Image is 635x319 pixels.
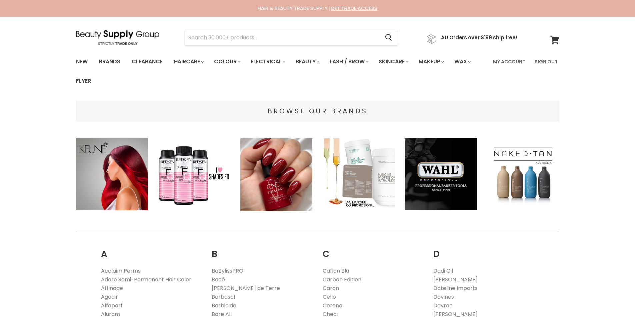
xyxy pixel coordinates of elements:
[212,310,232,318] a: Bare All
[101,302,123,309] a: Alfaparf
[323,293,336,301] a: Cello
[209,55,244,69] a: Colour
[185,30,380,45] input: Search
[71,52,489,91] ul: Main menu
[331,5,377,12] a: GET TRADE ACCESS
[212,239,313,261] h2: B
[433,310,478,318] a: [PERSON_NAME]
[323,267,349,275] a: Caflon Blu
[185,30,398,46] form: Product
[212,293,235,301] a: Barbasol
[489,55,529,69] a: My Account
[101,267,141,275] a: Acclaim Perms
[76,107,559,115] h4: BROWSE OUR BRANDS
[101,310,120,318] a: Aluram
[433,293,454,301] a: Davines
[325,55,372,69] a: Lash / Brow
[68,5,568,12] div: HAIR & BEAUTY TRADE SUPPLY |
[323,310,338,318] a: Checi
[101,239,202,261] h2: A
[291,55,323,69] a: Beauty
[246,55,289,69] a: Electrical
[212,267,243,275] a: BaBylissPRO
[380,30,398,45] button: Search
[101,284,123,292] a: Affinage
[414,55,448,69] a: Makeup
[433,302,453,309] a: Davroe
[323,239,424,261] h2: C
[169,55,208,69] a: Haircare
[449,55,475,69] a: Wax
[323,284,339,292] a: Caron
[71,74,96,88] a: Flyer
[433,276,478,283] a: [PERSON_NAME]
[433,284,478,292] a: Dateline Imports
[71,55,93,69] a: New
[323,302,342,309] a: Cerena
[127,55,168,69] a: Clearance
[212,284,280,292] a: [PERSON_NAME] de Terre
[101,276,191,283] a: Adore Semi-Permanent Hair Color
[323,276,361,283] a: Carbon Edition
[531,55,562,69] a: Sign Out
[68,52,568,91] nav: Main
[433,267,453,275] a: Dadi Oil
[94,55,125,69] a: Brands
[101,293,118,301] a: Agadir
[433,239,534,261] h2: D
[212,302,236,309] a: Barbicide
[374,55,412,69] a: Skincare
[212,276,225,283] a: Bacò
